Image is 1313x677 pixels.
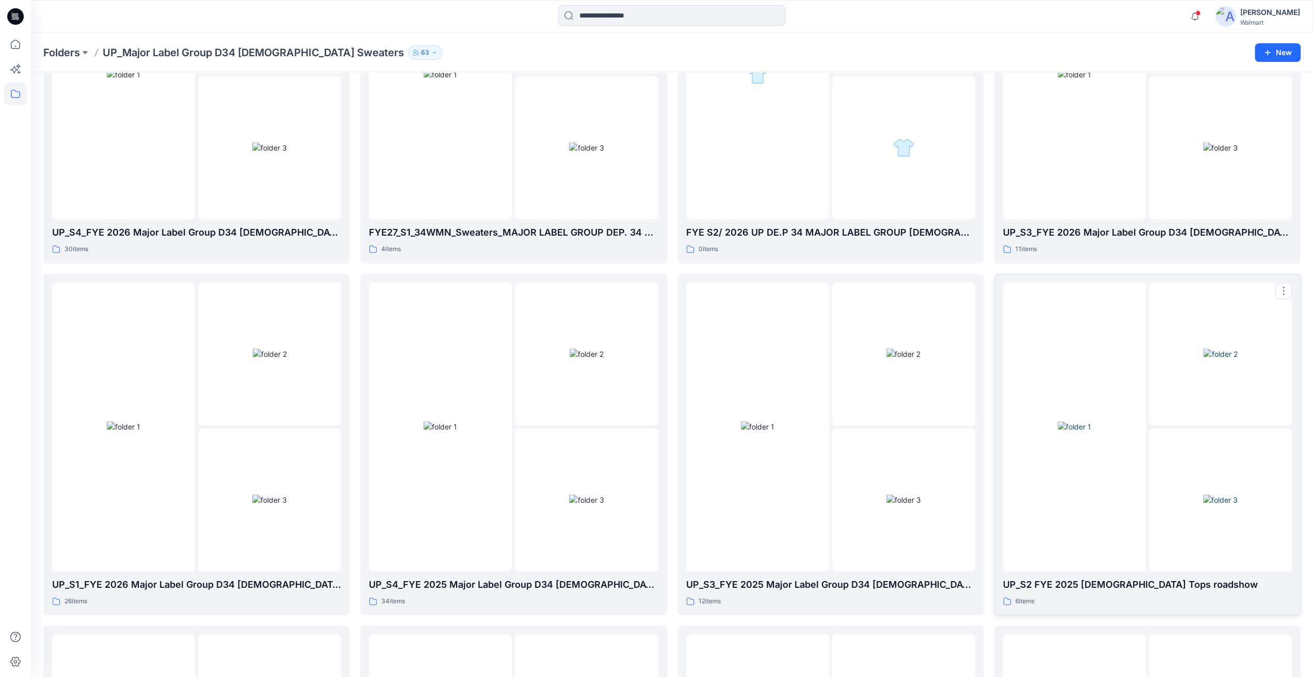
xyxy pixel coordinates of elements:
p: 34 items [381,596,405,607]
p: FYE27_S1_34WMN_Sweaters_MAJOR LABEL GROUP DEP. 34 SWEATERS [369,225,658,240]
img: folder 3 [893,137,914,158]
img: folder 1 [424,421,457,432]
div: [PERSON_NAME] [1240,6,1300,19]
img: avatar [1215,6,1236,27]
button: New [1255,43,1301,62]
p: UP_S2 FYE 2025 [DEMOGRAPHIC_DATA] Tops roadshow [1003,577,1292,592]
img: folder 3 [886,494,921,505]
img: folder 1 [1058,421,1091,432]
img: folder 2 [1203,349,1237,359]
p: 12 items [699,596,721,607]
a: folder 1folder 2folder 3UP_S1_FYE 2026 Major Label Group D34 [DEMOGRAPHIC_DATA] SWEATERS26items [43,274,350,616]
p: 26 items [64,596,87,607]
img: folder 3 [252,494,287,505]
img: folder 1 [107,421,140,432]
p: 4 items [381,244,401,255]
div: Walmart [1240,19,1300,26]
a: folder 1folder 2folder 3UP_S2 FYE 2025 [DEMOGRAPHIC_DATA] Tops roadshow6items [994,274,1301,616]
p: UP_Major Label Group D34 [DEMOGRAPHIC_DATA] Sweaters [103,45,404,60]
p: 30 items [64,244,88,255]
img: folder 3 [252,142,287,153]
img: folder 1 [107,69,140,80]
button: 63 [408,45,442,60]
a: Folders [43,45,80,60]
img: folder 1 [1058,69,1091,80]
img: folder 1 [741,421,774,432]
p: 11 items [1015,244,1037,255]
img: folder 3 [569,494,604,505]
img: folder 1 [747,64,768,85]
img: folder 2 [253,349,287,359]
p: UP_S4_FYE 2025 Major Label Group D34 [DEMOGRAPHIC_DATA] SWEATERS [369,577,658,592]
p: FYE S2/ 2026 UP DE.P 34 MAJOR LABEL GROUP [DEMOGRAPHIC_DATA] SWEATERS [686,225,975,240]
p: UP_S4_FYE 2026 Major Label Group D34 [DEMOGRAPHIC_DATA] SWEATERS [52,225,341,240]
p: UP_S1_FYE 2026 Major Label Group D34 [DEMOGRAPHIC_DATA] SWEATERS [52,577,341,592]
img: folder 2 [570,349,604,359]
img: folder 3 [1203,142,1238,153]
img: folder 1 [424,69,457,80]
img: folder 2 [886,349,920,359]
p: UP_S3_FYE 2025 Major Label Group D34 [DEMOGRAPHIC_DATA] SWEATERS [686,577,975,592]
p: UP_S3_FYE 2026 Major Label Group D34 [DEMOGRAPHIC_DATA] SWEATERS [1003,225,1292,240]
p: 0 items [699,244,718,255]
a: folder 1folder 2folder 3UP_S3_FYE 2025 Major Label Group D34 [DEMOGRAPHIC_DATA] SWEATERS12items [677,274,984,616]
img: folder 3 [1203,494,1238,505]
p: 6 items [1015,596,1034,607]
p: 63 [421,47,429,58]
a: folder 1folder 2folder 3UP_S4_FYE 2025 Major Label Group D34 [DEMOGRAPHIC_DATA] SWEATERS34items [360,274,667,616]
img: folder 3 [569,142,604,153]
